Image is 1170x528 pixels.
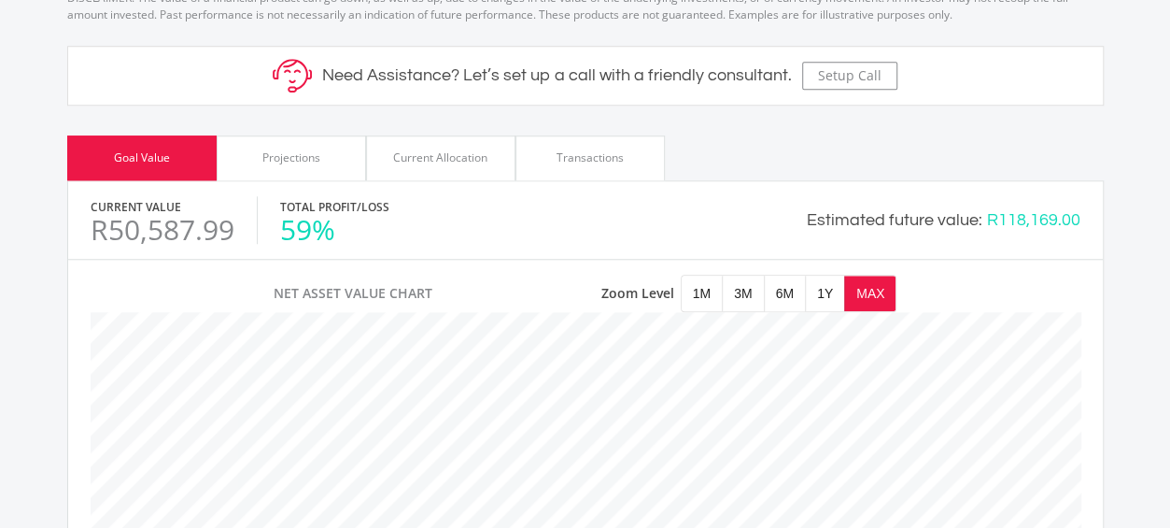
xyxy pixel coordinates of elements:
div: Goal Value [114,150,170,166]
h5: Need Assistance? Let’s set up a call with a friendly consultant. [322,65,792,86]
div: R118,169.00 [987,207,1080,233]
div: 59% [280,216,389,244]
span: Net Asset Value Chart [274,283,432,303]
button: 3M [723,276,763,311]
label: Current Value [91,199,181,216]
div: Estimated future value: [807,207,982,233]
button: 1M [682,276,722,311]
div: Transactions [557,150,624,166]
button: Setup Call [802,62,897,90]
button: 1Y [806,276,844,311]
button: 6M [765,276,805,311]
label: Total Profit/Loss [280,199,389,216]
div: R50,587.99 [91,216,234,244]
div: Current Allocation [393,150,487,166]
span: Zoom Level [601,283,674,303]
div: Projections [262,150,320,166]
button: MAX [845,276,895,311]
